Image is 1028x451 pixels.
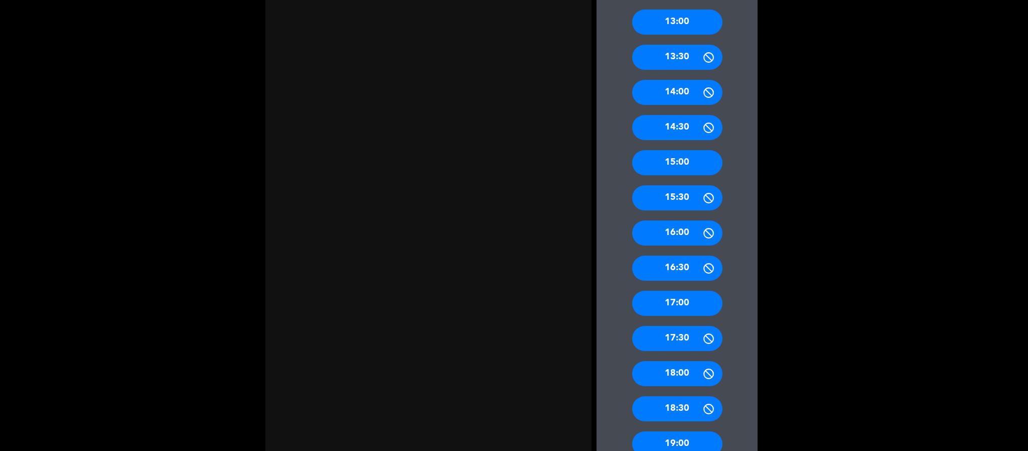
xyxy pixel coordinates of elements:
[632,80,722,105] div: 14:00
[632,150,722,175] div: 15:00
[632,115,722,140] div: 14:30
[632,185,722,210] div: 15:30
[632,291,722,316] div: 17:00
[632,10,722,35] div: 13:00
[632,361,722,386] div: 18:00
[632,326,722,351] div: 17:30
[632,220,722,246] div: 16:00
[632,396,722,421] div: 18:30
[632,45,722,70] div: 13:30
[632,256,722,281] div: 16:30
